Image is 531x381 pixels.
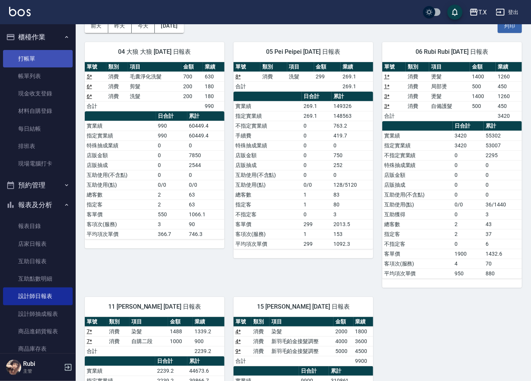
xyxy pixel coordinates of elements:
img: Person [6,360,21,375]
td: 店販金額 [382,170,453,180]
td: 合計 [234,356,251,366]
td: 不指定客 [234,209,302,219]
td: 3420 [496,111,522,121]
td: 80 [332,200,373,209]
td: 63 [187,190,224,200]
td: 763.2 [332,121,373,131]
td: 43 [484,219,522,229]
td: 700 [181,72,203,81]
td: 60449.4 [187,121,224,131]
td: 0 [332,141,373,150]
table: a dense table [234,92,373,249]
th: 日合計 [299,366,329,376]
td: 2 [156,200,187,209]
td: 500 [470,81,496,91]
button: 登出 [493,5,522,19]
td: 不指定客 [382,239,453,249]
td: 消費 [406,81,429,91]
td: 36/1440 [484,200,522,209]
td: 53007 [484,141,522,150]
button: 報表及分析 [3,195,73,215]
td: 自購二段 [129,336,168,346]
th: 類別 [260,62,287,72]
td: 0 [453,209,484,219]
td: 1 [302,190,332,200]
td: 900 [193,336,224,346]
table: a dense table [85,111,224,239]
td: 3420 [453,131,484,141]
th: 日合計 [453,121,484,131]
th: 金額 [470,62,496,72]
td: 1 [302,200,332,209]
th: 業績 [203,62,224,72]
td: 3600 [353,336,373,346]
td: 3420 [453,141,484,150]
td: 90 [187,219,224,229]
td: 7850 [187,150,224,160]
td: 200 [181,81,203,91]
th: 金額 [181,62,203,72]
div: T.X [478,8,487,17]
a: 打帳單 [3,50,73,67]
th: 類別 [106,62,128,72]
th: 累計 [187,356,224,366]
td: 252 [332,160,373,170]
td: 1400 [470,91,496,101]
td: 指定客 [85,200,156,209]
a: 每日結帳 [3,120,73,137]
button: 櫃檯作業 [3,27,73,47]
td: 互助使用(點) [234,180,302,190]
span: 15 [PERSON_NAME] [DATE] 日報表 [243,303,364,311]
th: 金額 [314,62,341,72]
th: 項目 [129,317,168,327]
td: 3 [484,209,522,219]
td: 店販金額 [234,150,302,160]
th: 單號 [85,62,106,72]
td: 0/0 [453,200,484,209]
th: 累計 [187,111,224,121]
td: 63 [187,200,224,209]
a: 店家日報表 [3,235,73,253]
td: 總客數 [382,219,453,229]
td: 消費 [107,336,129,346]
td: 750 [332,150,373,160]
a: 報表目錄 [3,217,73,235]
span: 11 [PERSON_NAME] [DATE] 日報表 [94,303,215,311]
td: 70 [484,259,522,269]
td: 互助使用(不含點) [382,190,453,200]
img: Logo [9,7,31,16]
td: 燙髮 [429,91,470,101]
td: 990 [156,131,187,141]
table: a dense table [234,62,373,92]
td: 269.1 [302,111,332,121]
td: 1400 [470,72,496,81]
td: 指定實業績 [85,131,156,141]
td: 消費 [251,346,269,356]
td: 990 [156,121,187,131]
td: 0 [302,141,332,150]
td: 990 [203,101,224,111]
th: 業績 [193,317,224,327]
span: 06 Rubi Rubi [DATE] 日報表 [391,48,513,56]
td: 合計 [382,111,406,121]
td: 0 [453,160,484,170]
td: 消費 [406,72,429,81]
td: 148563 [332,111,373,121]
td: 2013.5 [332,219,373,229]
td: 0 [453,150,484,160]
td: 6 [484,239,522,249]
td: 299 [302,239,332,249]
td: 269.1 [302,101,332,111]
td: 毛囊淨化洗髮 [128,72,181,81]
td: 60449.4 [187,131,224,141]
td: 實業績 [382,131,453,141]
td: 客單價 [85,209,156,219]
td: 0 [484,180,522,190]
td: 消費 [106,81,128,91]
a: 互助點數明細 [3,270,73,287]
a: 商品庫存表 [3,340,73,358]
table: a dense table [382,62,522,121]
td: 1260 [496,72,522,81]
a: 現場電腦打卡 [3,155,73,172]
td: 3 [332,209,373,219]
